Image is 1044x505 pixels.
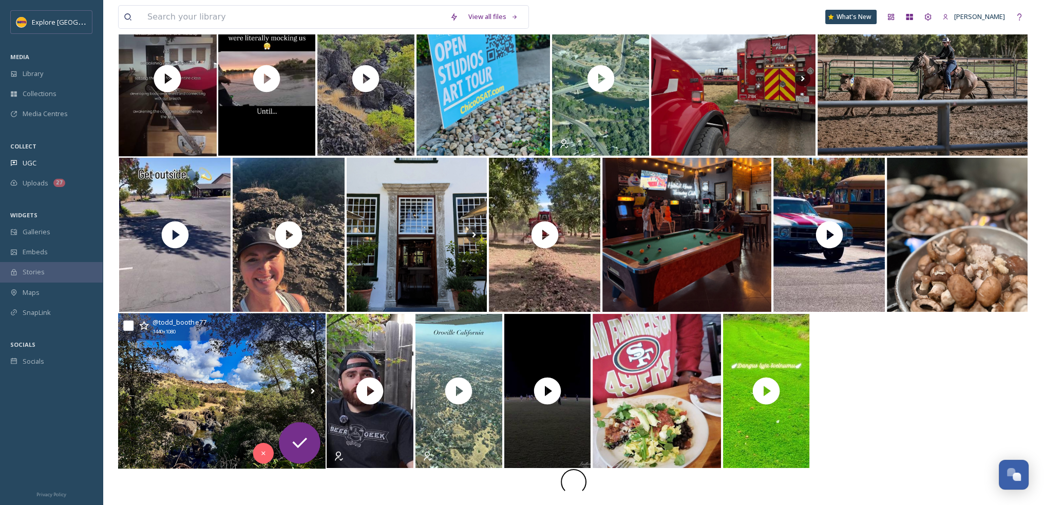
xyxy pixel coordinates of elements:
[23,308,51,317] span: SnapLink
[119,158,231,312] img: thumbnail
[937,7,1010,27] a: [PERSON_NAME]
[317,2,414,156] img: thumbnail
[825,10,877,24] a: What's New
[23,109,68,119] span: Media Centres
[218,2,315,156] img: thumbnail
[23,69,43,79] span: Library
[23,158,36,168] span: UGC
[324,314,416,468] img: thumbnail
[142,6,445,28] input: Search your library
[593,314,721,468] img: What are your Sunday game day plans? Kick it off with breakfast at Sin of Cortez! 🏈🤩 #SinofCortez...
[32,17,122,27] span: Explore [GEOGRAPHIC_DATA]
[23,247,48,257] span: Embeds
[10,211,37,219] span: WIDGETS
[23,89,56,99] span: Collections
[10,341,35,348] span: SOCIALS
[36,491,66,498] span: Privacy Policy
[887,158,1028,312] img: Mushrooms! 🤩 #Chico #ChicoCA #ChicoCalifornia #DowntownChico #ChicoEats #ChicoFoodie #ChicoFoodie...
[23,178,48,188] span: Uploads
[999,460,1029,490] button: Open Chat
[36,488,66,500] a: Privacy Policy
[153,317,206,327] span: @ todd_boothe77
[233,158,344,312] img: thumbnail
[501,314,594,468] img: thumbnail
[23,357,44,366] span: Socials
[773,158,885,312] img: thumbnail
[818,2,1027,156] img: Sorting #cattlesorting #sortingcattle #sorting #ranchwork #ranchlife #aqha #quarterhorse #rodeoph...
[16,17,27,27] img: Butte%20County%20logo.png
[23,267,45,277] span: Stories
[153,328,176,336] span: 1440 x 1080
[23,227,50,237] span: Galleries
[489,158,600,312] img: thumbnail
[416,2,550,156] img: This weekend, it happens again! 10-5 Saturday and Sunday, October 18/19. #osat #chicoartist #chic...
[347,158,487,312] img: This song is how this season of life feels. Thank you si_bonobo for all the various soundtracks f...
[720,314,812,468] img: thumbnail
[463,7,523,27] a: View all files
[412,314,505,468] img: thumbnail
[53,179,65,187] div: 27
[954,12,1005,21] span: [PERSON_NAME]
[118,313,326,469] img: Different pictures of Upper Bidwell Park on a gorgeous Fall day. #chico #california #buttecounty ...
[602,158,771,312] img: 💀🎃 👻 Happy creepy Sunday! #halloween #chicoca #buttecounty
[10,53,29,61] span: MEDIA
[119,1,217,157] img: thumbnail
[651,2,815,156] img: At scene of a tractor fire in a rice field off Nelson Road west of Hwy 99. Firefighters have knoc...
[23,288,40,297] span: Maps
[10,142,36,150] span: COLLECT
[552,2,649,156] img: thumbnail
